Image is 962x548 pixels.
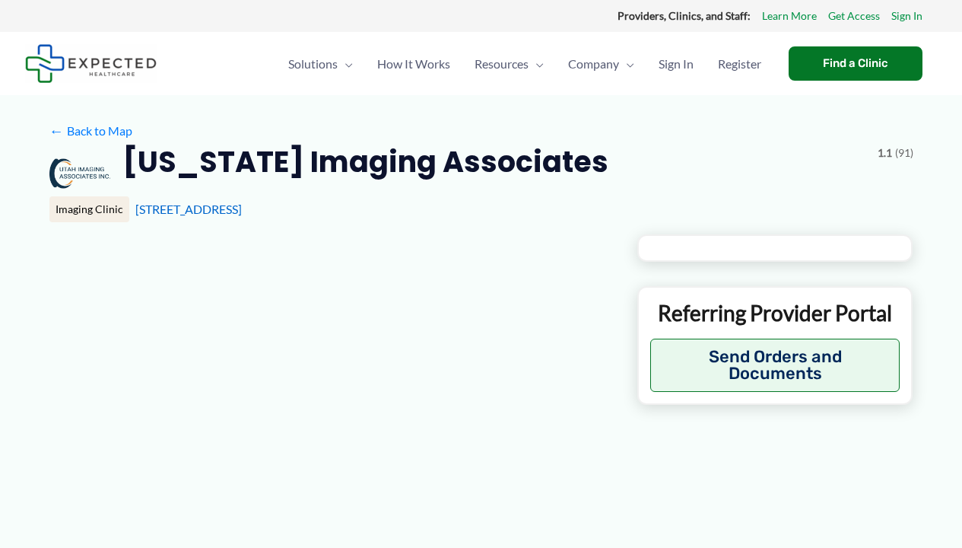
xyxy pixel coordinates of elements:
[718,37,761,91] span: Register
[568,37,619,91] span: Company
[529,37,544,91] span: Menu Toggle
[650,339,900,392] button: Send Orders and Documents
[475,37,529,91] span: Resources
[706,37,773,91] a: Register
[49,123,64,138] span: ←
[462,37,556,91] a: ResourcesMenu Toggle
[25,44,157,83] img: Expected Healthcare Logo - side, dark font, small
[659,37,694,91] span: Sign In
[49,196,129,222] div: Imaging Clinic
[895,143,913,163] span: (91)
[276,37,773,91] nav: Primary Site Navigation
[878,143,892,163] span: 1.1
[556,37,646,91] a: CompanyMenu Toggle
[646,37,706,91] a: Sign In
[122,143,608,180] h2: [US_STATE] Imaging Associates
[619,37,634,91] span: Menu Toggle
[618,9,751,22] strong: Providers, Clinics, and Staff:
[288,37,338,91] span: Solutions
[135,202,242,216] a: [STREET_ADDRESS]
[828,6,880,26] a: Get Access
[789,46,922,81] a: Find a Clinic
[338,37,353,91] span: Menu Toggle
[276,37,365,91] a: SolutionsMenu Toggle
[650,299,900,327] p: Referring Provider Portal
[891,6,922,26] a: Sign In
[377,37,450,91] span: How It Works
[49,119,132,142] a: ←Back to Map
[762,6,817,26] a: Learn More
[365,37,462,91] a: How It Works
